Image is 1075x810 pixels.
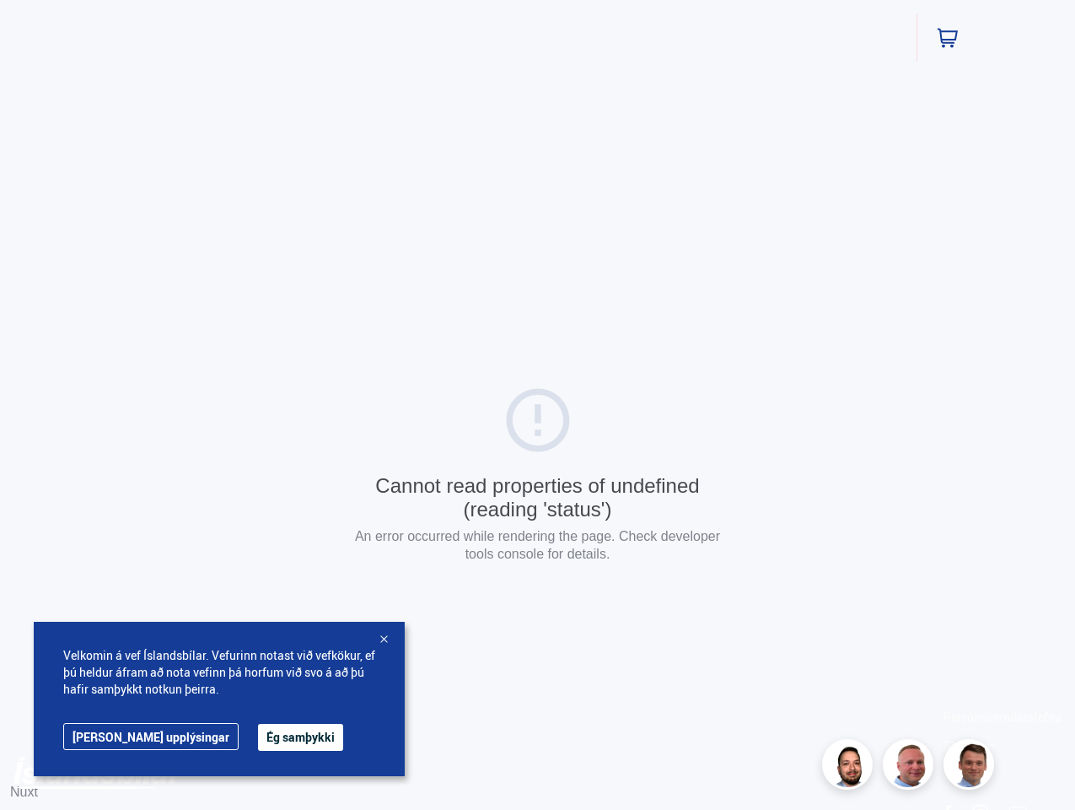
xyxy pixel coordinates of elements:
[63,723,239,750] a: [PERSON_NAME] upplýsingar
[10,785,38,799] a: Nuxt
[885,742,936,792] img: siFngHWaQ9KaOqBr.png
[825,742,875,792] img: nhp88E3Fdnt1Opn2.png
[943,709,1062,725] a: Persónuverndarstefna
[348,474,728,521] div: Cannot read properties of undefined (reading 'status')
[348,527,728,563] p: An error occurred while rendering the page. Check developer tools console for details.
[13,7,64,57] button: Opna LiveChat spjallviðmót
[258,724,343,751] button: Ég samþykki
[943,737,995,753] a: Skilmalar
[946,742,997,792] img: FbJEzSuNWCJXmdc-.webp
[63,647,375,698] span: Velkomin á vef Íslandsbílar. Vefurinn notast við vefkökur, ef þú heldur áfram að nota vefinn þá h...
